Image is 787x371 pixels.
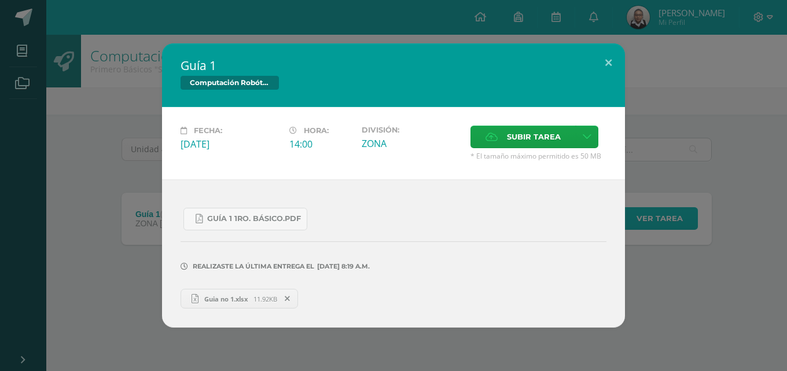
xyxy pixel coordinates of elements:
[362,126,461,134] label: División:
[183,208,307,230] a: Guía 1 1ro. Básico.pdf
[253,295,277,303] span: 11.92KB
[592,43,625,83] button: Close (Esc)
[314,266,370,267] span: [DATE] 8:19 a.m.
[289,138,352,150] div: 14:00
[207,214,301,223] span: Guía 1 1ro. Básico.pdf
[181,138,280,150] div: [DATE]
[198,295,253,303] span: Guia no 1.xlsx
[193,262,314,270] span: Realizaste la última entrega el
[181,76,279,90] span: Computación Robótica
[304,126,329,135] span: Hora:
[194,126,222,135] span: Fecha:
[470,151,606,161] span: * El tamaño máximo permitido es 50 MB
[278,292,297,305] span: Remover entrega
[507,126,561,148] span: Subir tarea
[362,137,461,150] div: ZONA
[181,289,298,308] a: Guia no 1.xlsx 11.92KB
[181,57,606,74] h2: Guía 1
